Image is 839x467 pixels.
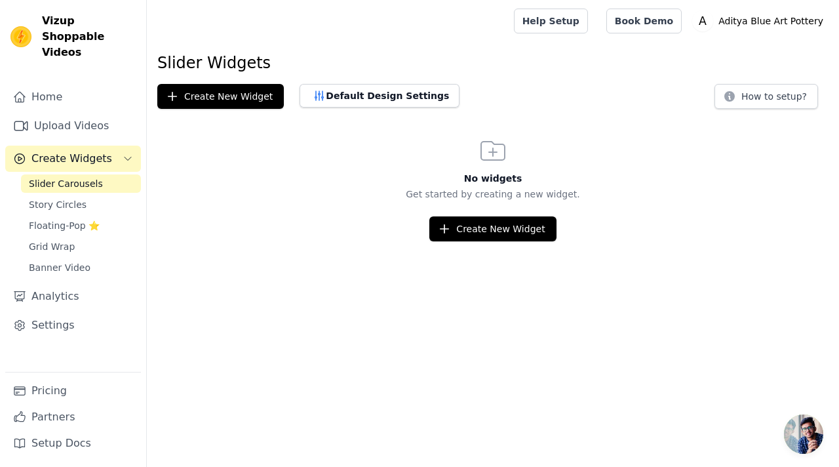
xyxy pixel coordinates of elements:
a: Grid Wrap [21,237,141,256]
span: Create Widgets [31,151,112,167]
a: Banner Video [21,258,141,277]
button: How to setup? [714,84,818,109]
a: Setup Docs [5,430,141,457]
button: Create New Widget [429,216,556,241]
a: Story Circles [21,195,141,214]
span: Floating-Pop ⭐ [29,219,100,232]
img: Vizup [10,26,31,47]
span: Vizup Shoppable Videos [42,13,136,60]
p: Aditya Blue Art Pottery [713,9,829,33]
a: Settings [5,312,141,338]
h1: Slider Widgets [157,52,829,73]
a: Book Demo [606,9,682,33]
a: Pricing [5,378,141,404]
a: Upload Videos [5,113,141,139]
span: Banner Video [29,261,90,274]
button: Default Design Settings [300,84,459,108]
h3: No widgets [147,172,839,185]
a: Floating-Pop ⭐ [21,216,141,235]
text: A [699,14,707,28]
span: Slider Carousels [29,177,103,190]
span: Story Circles [29,198,87,211]
a: Slider Carousels [21,174,141,193]
button: Create New Widget [157,84,284,109]
a: Partners [5,404,141,430]
button: Create Widgets [5,146,141,172]
div: Open chat [784,415,823,454]
a: How to setup? [714,93,818,106]
p: Get started by creating a new widget. [147,188,839,201]
button: A Aditya Blue Art Pottery [692,9,829,33]
a: Home [5,84,141,110]
a: Analytics [5,283,141,310]
span: Grid Wrap [29,240,75,253]
a: Help Setup [514,9,588,33]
